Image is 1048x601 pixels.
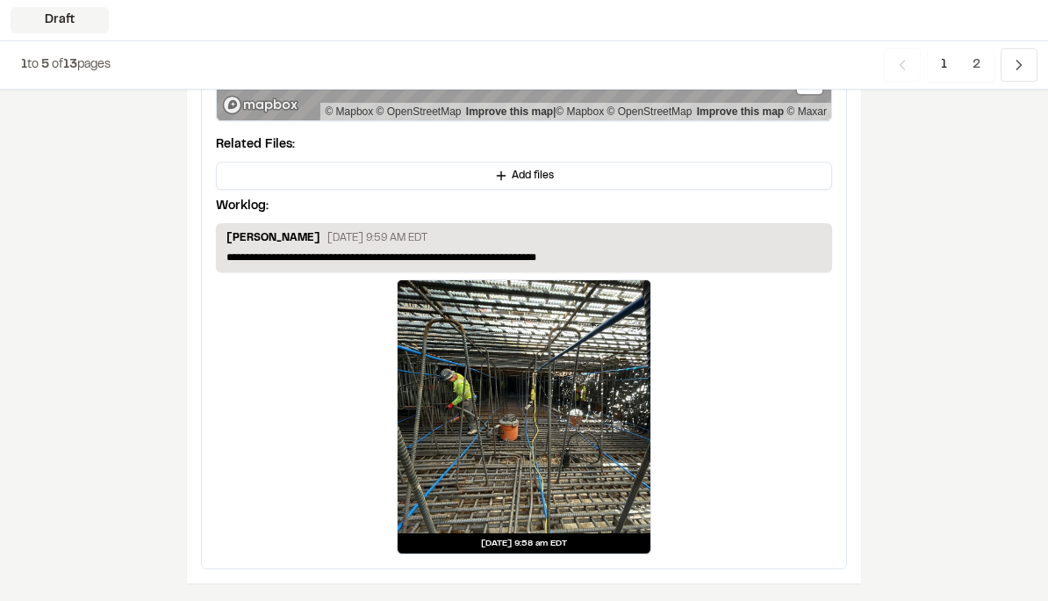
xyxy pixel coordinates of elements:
button: Add files [216,162,832,190]
span: 2 [959,48,994,82]
a: Maxar [786,105,827,118]
span: 5 [41,60,49,70]
div: | [325,103,827,120]
p: Related Files: [216,135,832,155]
span: Add files [512,168,554,184]
span: 13 [63,60,77,70]
p: [PERSON_NAME] [226,230,320,250]
nav: Navigation [884,48,1037,82]
p: Worklog: [216,197,269,216]
span: 1 [928,48,960,82]
a: Mapbox [556,105,604,118]
div: Draft [11,7,109,33]
a: Mapbox [325,105,373,118]
span: 1 [21,60,27,70]
a: OpenStreetMap [377,105,462,118]
a: Mapbox logo [222,95,299,115]
a: [DATE] 9:58 am EDT [397,279,651,554]
a: OpenStreetMap [607,105,693,118]
a: Map feedback [466,105,553,118]
div: [DATE] 9:58 am EDT [398,533,650,554]
p: [DATE] 9:59 AM EDT [327,230,427,246]
a: Improve this map [697,105,784,118]
p: to of pages [21,55,111,75]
